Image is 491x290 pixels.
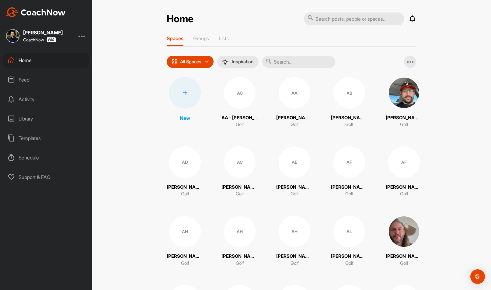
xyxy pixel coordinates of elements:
[236,260,244,267] p: Golf
[6,29,19,43] img: square_49fb5734a34dfb4f485ad8bdc13d6667.jpg
[232,59,254,64] p: Inspiration
[3,111,89,126] div: Library
[291,121,299,128] p: Golf
[167,146,203,197] a: AD[PERSON_NAME]Golf
[221,216,258,267] a: AH[PERSON_NAME]Golf
[224,216,256,247] div: AH
[388,216,420,247] img: square_070bcfb37112b398d0b1e8e92526b093.jpg
[333,77,365,109] div: AB
[193,35,209,41] p: Groups
[167,253,203,260] p: [PERSON_NAME]
[167,13,193,25] h2: Home
[6,7,66,17] img: CoachNow
[23,30,63,35] div: [PERSON_NAME]
[279,77,310,109] div: AA
[221,114,258,121] p: AA - [PERSON_NAME]
[181,190,189,197] p: Golf
[345,260,353,267] p: Golf
[388,77,420,109] img: square_1977211304866c651fe8574bfd4e6d3a.jpg
[23,37,56,42] div: CoachNow
[3,53,89,68] div: Home
[3,169,89,185] div: Support & FAQ
[222,59,228,65] img: menuIcon
[3,150,89,165] div: Schedule
[331,253,367,260] p: [PERSON_NAME]
[221,184,258,191] p: [PERSON_NAME] De La [PERSON_NAME]
[279,146,310,178] div: AE
[221,253,258,260] p: [PERSON_NAME]
[236,121,244,128] p: Golf
[3,72,89,87] div: Feed
[304,12,404,25] input: Search posts, people or spaces...
[331,77,367,128] a: AB[PERSON_NAME]Golf
[172,59,178,65] img: icon
[276,216,313,267] a: AH[PERSON_NAME]Golf
[331,114,367,121] p: [PERSON_NAME]
[331,146,367,197] a: AF[PERSON_NAME]Golf
[291,190,299,197] p: Golf
[221,77,258,128] a: ACAA - [PERSON_NAME]Golf
[219,35,229,41] p: Lists
[276,253,313,260] p: [PERSON_NAME]
[386,114,422,121] p: [PERSON_NAME]
[400,121,408,128] p: Golf
[279,216,310,247] div: AH
[262,56,335,68] input: Search...
[331,216,367,267] a: AL[PERSON_NAME]Golf
[167,35,183,41] p: Spaces
[400,190,408,197] p: Golf
[3,92,89,107] div: Activity
[167,216,203,267] a: AH[PERSON_NAME]Golf
[180,59,201,64] p: All Spaces
[400,260,408,267] p: Golf
[386,77,422,128] a: [PERSON_NAME]Golf
[221,146,258,197] a: AC[PERSON_NAME] De La [PERSON_NAME]Golf
[333,146,365,178] div: AF
[224,146,256,178] div: AC
[47,37,56,42] img: CoachNow Pro
[331,184,367,191] p: [PERSON_NAME]
[291,260,299,267] p: Golf
[236,190,244,197] p: Golf
[388,146,420,178] div: AF
[3,131,89,146] div: Templates
[470,269,485,284] div: Open Intercom Messenger
[276,77,313,128] a: AA[PERSON_NAME]Golf
[345,190,353,197] p: Golf
[276,184,313,191] p: [PERSON_NAME]
[276,146,313,197] a: AE[PERSON_NAME]Golf
[386,216,422,267] a: [PERSON_NAME]Golf
[276,114,313,121] p: [PERSON_NAME]
[224,77,256,109] div: AC
[169,216,201,247] div: AH
[345,121,353,128] p: Golf
[167,184,203,191] p: [PERSON_NAME]
[181,260,189,267] p: Golf
[386,253,422,260] p: [PERSON_NAME]
[386,146,422,197] a: AF[PERSON_NAME]Golf
[333,216,365,247] div: AL
[386,184,422,191] p: [PERSON_NAME]
[180,114,190,122] p: New
[169,146,201,178] div: AD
